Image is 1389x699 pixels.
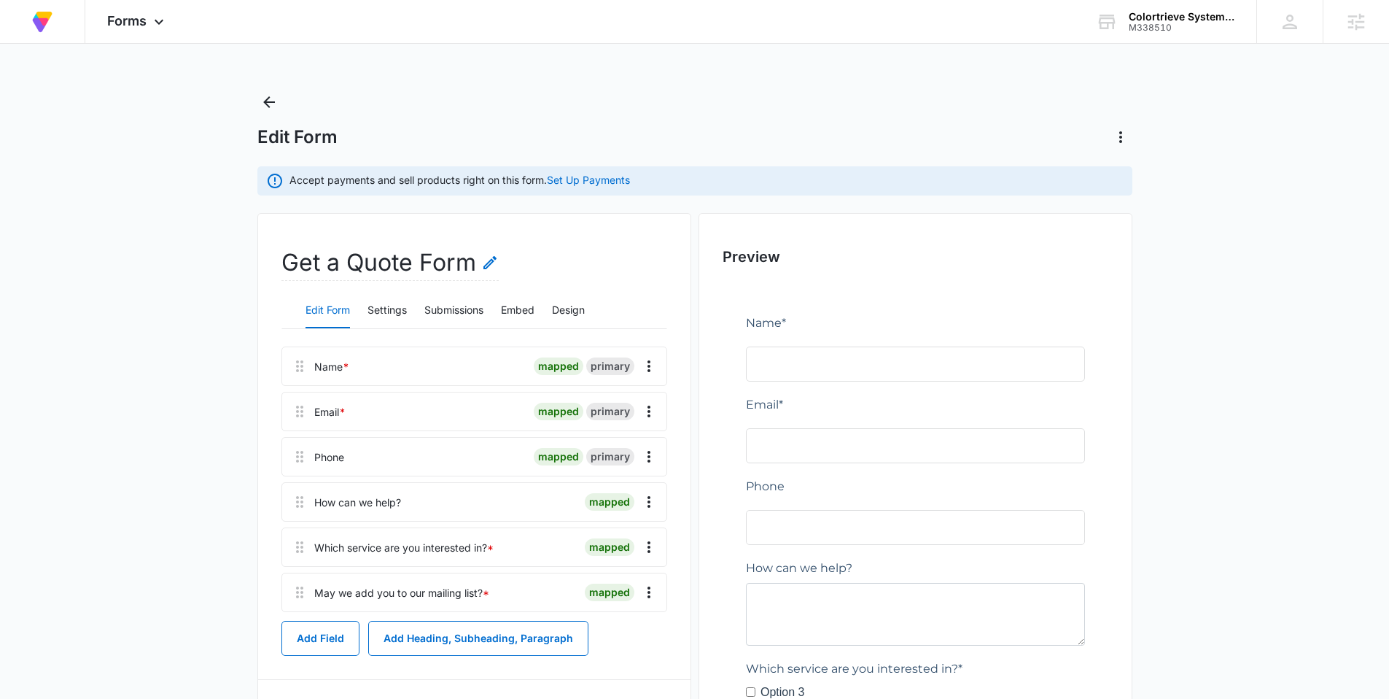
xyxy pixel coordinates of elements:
button: Settings [367,293,407,328]
label: Option 3 [15,369,58,387]
button: Overflow Menu [637,445,661,468]
button: Design [552,293,585,328]
div: Phone [314,449,344,465]
div: mapped [534,448,583,466]
div: account name [1129,11,1235,23]
button: Add Field [281,621,359,656]
button: Edit Form Name [481,245,499,280]
div: Name [314,359,349,374]
button: Overflow Menu [637,490,661,514]
p: Accept payments and sell products right on this form. [289,172,630,188]
button: Submissions [424,293,483,328]
div: primary [586,358,634,375]
button: Overflow Menu [637,355,661,378]
h1: Edit Form [257,126,338,148]
div: Which service are you interested in? [314,540,494,555]
button: Embed [501,293,534,328]
div: Email [314,404,346,420]
button: Overflow Menu [637,536,661,559]
div: May we add you to our mailing list? [314,585,489,600]
span: Submit [9,540,54,554]
label: General Inquiry [15,416,94,433]
div: How can we help? [314,495,401,510]
div: mapped [585,538,634,556]
button: Overflow Menu [637,581,661,604]
button: Back [257,90,281,114]
button: Overflow Menu [637,400,661,423]
label: Option 2 [15,393,58,410]
div: primary [586,448,634,466]
h2: Get a Quote Form [281,245,499,281]
button: Actions [1109,125,1132,149]
button: Edit Form [306,293,350,328]
img: Volusion [29,9,55,35]
div: mapped [585,584,634,601]
h2: Preview [723,246,1108,268]
div: mapped [585,493,634,511]
div: mapped [534,358,583,375]
div: primary [586,403,634,420]
button: Add Heading, Subheading, Paragraph [368,621,588,656]
a: Set Up Payments [547,174,630,186]
div: mapped [534,403,583,420]
div: account id [1129,23,1235,33]
span: Forms [107,13,147,28]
